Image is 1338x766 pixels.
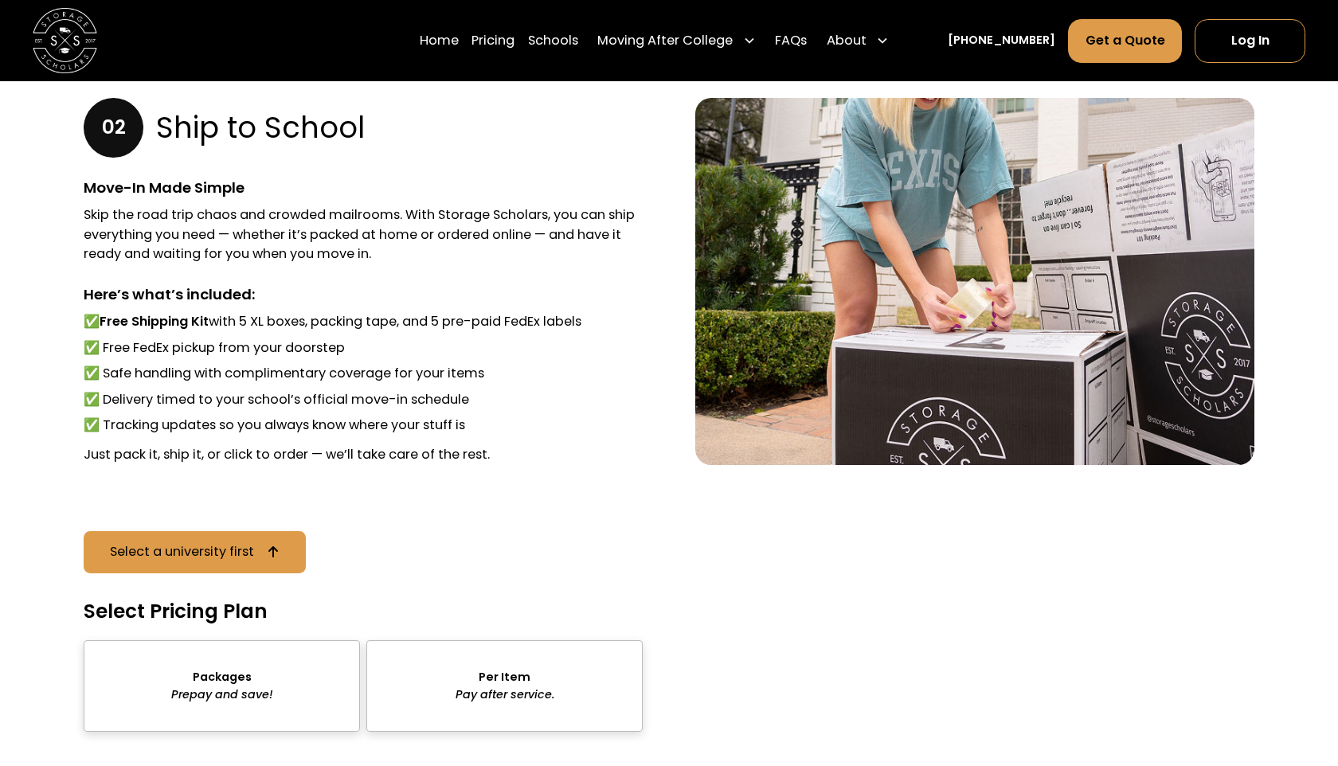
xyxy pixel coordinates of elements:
div: 02 [84,98,143,158]
li: ✅ Safe handling with complimentary coverage for your items [84,364,643,383]
li: ✅ Tracking updates so you always know where your stuff is [84,416,643,435]
a: Pricing [471,18,514,63]
form: sts [84,640,643,732]
div: Skip the road trip chaos and crowded mailrooms. With Storage Scholars, you can ship everything yo... [84,205,643,264]
a: Schools [528,18,578,63]
strong: Free Shipping Kit [100,312,209,330]
a: Select a university first [84,531,306,573]
a: Home [420,18,459,63]
a: FAQs [775,18,807,63]
div: About [827,31,867,50]
div: Move-In Made Simple [84,177,643,199]
div: Select a university first [110,545,254,558]
h3: Ship to School [156,110,365,145]
li: ✅ with 5 XL boxes, packing tape, and 5 pre-paid FedEx labels [84,312,643,331]
div: About [820,18,896,63]
a: Log In [1195,19,1305,63]
a: [PHONE_NUMBER] [948,32,1055,49]
div: Just pack it, ship it, or click to order — we’ll take care of the rest. [84,445,643,464]
li: ✅ Delivery timed to your school’s official move-in schedule [84,390,643,409]
img: Storage Scholars main logo [33,8,98,73]
a: Get a Quote [1068,19,1182,63]
h4: Select Pricing Plan [84,599,268,624]
img: Storage Scholar [695,98,1254,465]
li: ✅ Free FedEx pickup from your doorstep [84,338,643,358]
div: Moving After College [591,18,762,63]
div: Moving After College [597,31,733,50]
div: Here’s what’s included: [84,283,643,306]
